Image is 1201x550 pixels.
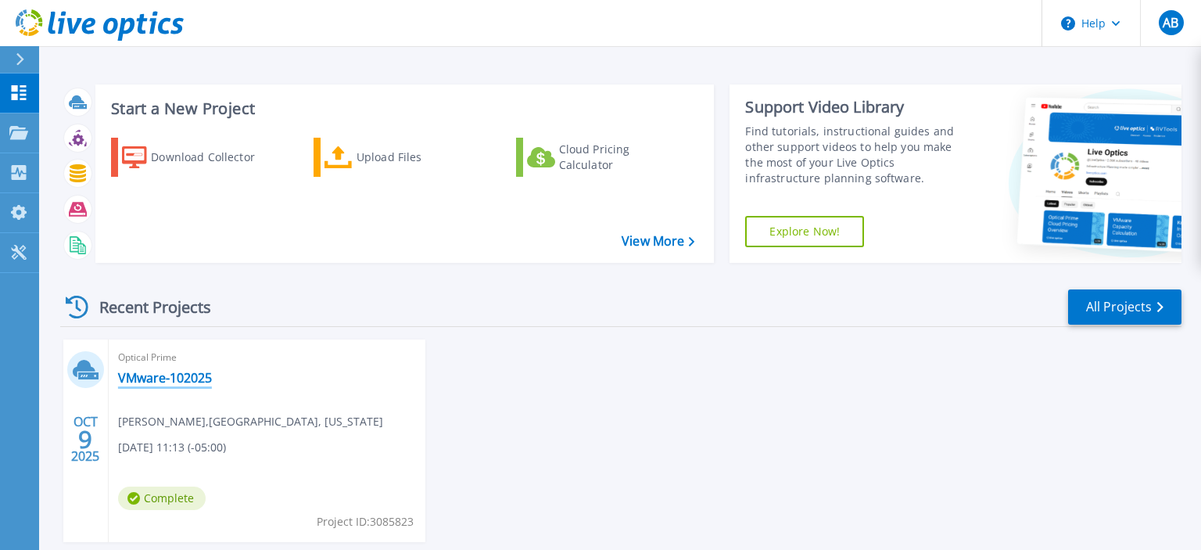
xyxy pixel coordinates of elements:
[118,487,206,510] span: Complete
[118,413,383,430] span: [PERSON_NAME] , [GEOGRAPHIC_DATA], [US_STATE]
[70,411,100,468] div: OCT 2025
[118,370,212,386] a: VMware-102025
[622,234,694,249] a: View More
[60,288,232,326] div: Recent Projects
[1163,16,1178,29] span: AB
[78,433,92,446] span: 9
[314,138,488,177] a: Upload Files
[111,100,694,117] h3: Start a New Project
[745,97,972,117] div: Support Video Library
[559,142,684,173] div: Cloud Pricing Calculator
[745,124,972,186] div: Find tutorials, instructional guides and other support videos to help you make the most of your L...
[516,138,690,177] a: Cloud Pricing Calculator
[118,439,226,456] span: [DATE] 11:13 (-05:00)
[317,513,414,530] span: Project ID: 3085823
[745,216,864,247] a: Explore Now!
[1068,289,1181,325] a: All Projects
[118,349,416,366] span: Optical Prime
[111,138,285,177] a: Download Collector
[357,142,482,173] div: Upload Files
[151,142,276,173] div: Download Collector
